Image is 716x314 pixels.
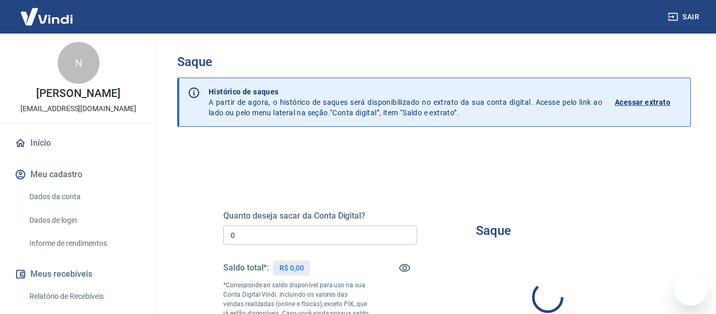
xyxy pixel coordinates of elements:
a: Acessar extrato [615,86,682,118]
p: A partir de agora, o histórico de saques será disponibilizado no extrato da sua conta digital. Ac... [209,86,602,118]
h5: Quanto deseja sacar da Conta Digital? [223,211,417,221]
h5: Saldo total*: [223,263,269,273]
button: Sair [666,7,703,27]
a: Informe de rendimentos [25,233,144,254]
button: Meus recebíveis [13,263,144,286]
p: R$ 0,00 [279,263,304,274]
h3: Saque [177,55,691,69]
a: Dados de login [25,210,144,231]
button: Meu cadastro [13,163,144,186]
div: N [58,42,100,84]
a: Relatório de Recebíveis [25,286,144,307]
a: Início [13,132,144,155]
img: Vindi [13,1,81,33]
p: [EMAIL_ADDRESS][DOMAIN_NAME] [20,103,136,114]
p: [PERSON_NAME] [36,88,120,99]
p: Histórico de saques [209,86,602,97]
p: Acessar extrato [615,97,670,107]
iframe: Botão para abrir a janela de mensagens [674,272,708,306]
h3: Saque [476,223,511,238]
a: Dados da conta [25,186,144,208]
